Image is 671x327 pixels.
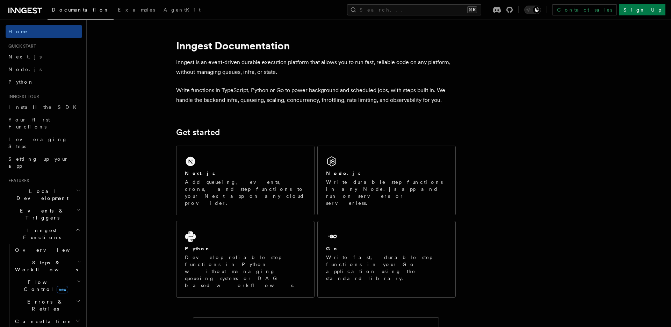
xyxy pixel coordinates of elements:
[6,227,75,241] span: Inngest Functions
[467,6,477,13] kbd: ⌘K
[6,224,82,244] button: Inngest Functions
[6,76,82,88] a: Python
[176,85,456,105] p: Write functions in TypeScript, Python or Go to power background and scheduled jobs, with steps bu...
[6,50,82,63] a: Next.js
[57,286,68,293] span: new
[8,137,67,149] span: Leveraging Steps
[185,254,306,289] p: Develop reliable step functions in Python without managing queueing systems or DAG based workflows.
[326,170,361,177] h2: Node.js
[159,2,205,19] a: AgentKit
[12,298,76,312] span: Errors & Retries
[6,178,29,183] span: Features
[12,276,82,295] button: Flow Controlnew
[176,57,456,77] p: Inngest is an event-driven durable execution platform that allows you to run fast, reliable code ...
[326,254,447,282] p: Write fast, durable step functions in your Go application using the standard library.
[8,156,68,169] span: Setting up your app
[6,188,76,202] span: Local Development
[6,153,82,172] a: Setting up your app
[8,54,42,60] span: Next.js
[185,170,215,177] h2: Next.js
[6,25,82,38] a: Home
[12,256,82,276] button: Steps & Workflows
[52,7,109,13] span: Documentation
[185,245,211,252] h2: Python
[8,67,42,72] span: Node.js
[164,7,201,13] span: AgentKit
[48,2,114,20] a: Documentation
[114,2,159,19] a: Examples
[6,43,36,49] span: Quick start
[6,63,82,76] a: Node.js
[12,279,77,293] span: Flow Control
[176,39,456,52] h1: Inngest Documentation
[326,245,339,252] h2: Go
[347,4,481,15] button: Search...⌘K
[6,207,76,221] span: Events & Triggers
[6,133,82,153] a: Leveraging Steps
[6,113,82,133] a: Your first Functions
[176,146,315,215] a: Next.jsAdd queueing, events, crons, and step functions to your Next app on any cloud provider.
[317,221,456,298] a: GoWrite fast, durable step functions in your Go application using the standard library.
[8,104,81,110] span: Install the SDK
[553,4,616,15] a: Contact sales
[8,79,34,85] span: Python
[317,146,456,215] a: Node.jsWrite durable step functions in any Node.js app and run on servers or serverless.
[524,6,541,14] button: Toggle dark mode
[619,4,665,15] a: Sign Up
[6,101,82,113] a: Install the SDK
[326,179,447,207] p: Write durable step functions in any Node.js app and run on servers or serverless.
[12,244,82,256] a: Overview
[6,185,82,204] button: Local Development
[118,7,155,13] span: Examples
[6,204,82,224] button: Events & Triggers
[6,94,39,99] span: Inngest tour
[176,127,220,137] a: Get started
[15,247,87,253] span: Overview
[12,295,82,315] button: Errors & Retries
[12,259,78,273] span: Steps & Workflows
[12,318,73,325] span: Cancellation
[8,117,50,130] span: Your first Functions
[8,28,28,35] span: Home
[176,221,315,298] a: PythonDevelop reliable step functions in Python without managing queueing systems or DAG based wo...
[185,179,306,207] p: Add queueing, events, crons, and step functions to your Next app on any cloud provider.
